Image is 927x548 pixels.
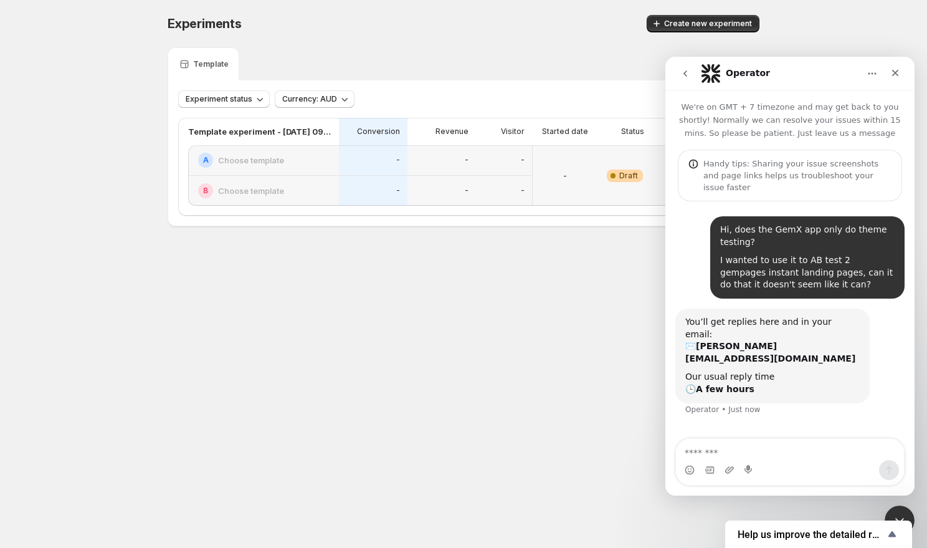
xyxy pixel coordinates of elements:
h2: Choose template [218,185,284,197]
p: - [521,155,525,165]
p: - [465,155,468,165]
p: Template [193,59,229,69]
p: - [563,170,567,182]
p: - [396,155,400,165]
span: Experiment status [186,94,252,104]
button: Show survey - Help us improve the detailed report for A/B campaigns [738,527,900,542]
p: Conversion [357,127,400,137]
p: Template experiment - [DATE] 09:38:49 [188,125,331,138]
iframe: Intercom live chat [665,57,915,496]
span: Experiments [168,16,242,31]
button: Experiment status [178,90,270,108]
span: Create new experiment [664,19,752,29]
button: Currency: AUD [275,90,354,108]
p: - [465,186,468,196]
h2: Choose template [218,154,284,166]
button: Create new experiment [647,15,759,32]
h2: A [203,155,209,165]
span: Draft [619,171,638,181]
p: - [396,186,400,196]
p: Revenue [435,127,468,137]
p: Status [621,127,644,137]
p: Visitor [501,127,525,137]
p: - [521,186,525,196]
iframe: Intercom live chat [885,506,915,536]
span: Currency: AUD [282,94,337,104]
p: Started date [542,127,588,137]
h2: B [203,186,208,196]
span: Help us improve the detailed report for A/B campaigns [738,529,885,541]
